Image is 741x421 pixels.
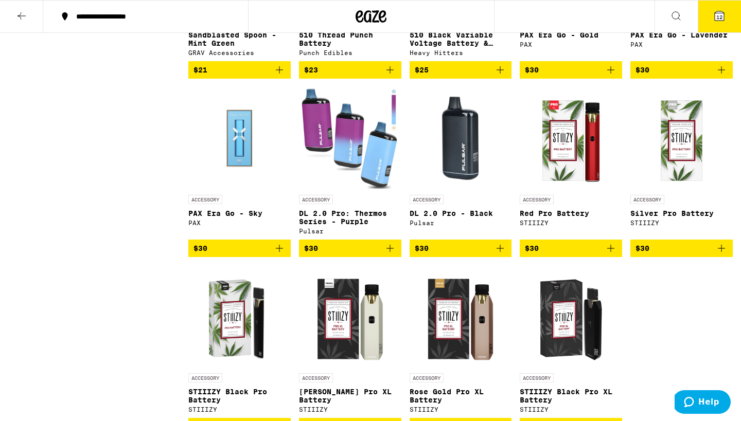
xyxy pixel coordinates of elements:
p: PAX Era Go - Gold [520,31,622,39]
p: 510 Black Variable Voltage Battery & Charger [410,31,512,47]
span: $30 [636,66,649,74]
a: Open page for PAX Era Go - Sky from PAX [188,87,291,240]
span: $21 [193,66,207,74]
button: 12 [698,1,741,32]
img: STIIIZY - Pearl White Pro XL Battery [299,265,401,368]
p: Red Pro Battery [520,209,622,217]
div: PAX [520,41,622,48]
p: STIIIZY Black Pro XL Battery [520,388,622,404]
p: ACCESSORY [410,195,444,204]
iframe: Opens a widget where you can find more information [675,390,731,416]
a: Open page for DL 2.0 Pro: Thermos Series - Purple from Pulsar [299,87,401,240]
img: STIIIZY - Red Pro Battery [520,87,622,190]
span: $25 [415,66,429,74]
span: $30 [525,66,539,74]
p: 510 Thread Punch Battery [299,31,401,47]
div: STIIIZY [299,406,401,413]
p: DL 2.0 Pro - Black [410,209,512,217]
p: DL 2.0 Pro: Thermos Series - Purple [299,209,401,226]
div: PAX [630,41,733,48]
img: Pulsar - DL 2.0 Pro - Black [410,87,512,190]
div: PAX [188,219,291,226]
div: GRAV Accessories [188,49,291,56]
img: STIIIZY - Silver Pro Battery [630,87,733,190]
div: STIIIZY [410,406,512,413]
a: Open page for DL 2.0 Pro - Black from Pulsar [410,87,512,240]
span: $30 [636,244,649,252]
span: $30 [193,244,207,252]
img: Pulsar - DL 2.0 Pro: Thermos Series - Purple [299,87,401,190]
img: STIIIZY - STIIIZY Black Pro XL Battery [520,265,622,368]
p: [PERSON_NAME] Pro XL Battery [299,388,401,404]
div: Pulsar [410,219,512,226]
a: Open page for STIIIZY Black Pro XL Battery from STIIIZY [520,265,622,418]
img: STIIIZY - STIIIZY Black Pro Battery [188,265,291,368]
button: Add to bag [410,61,512,79]
button: Add to bag [630,61,733,79]
a: Open page for Rose Gold Pro XL Battery from STIIIZY [410,265,512,418]
span: $30 [525,244,539,252]
a: Open page for Pearl White Pro XL Battery from STIIIZY [299,265,401,418]
div: Heavy Hitters [410,49,512,56]
div: STIIIZY [630,219,733,226]
p: Sandblasted Spoon - Mint Green [188,31,291,47]
a: Open page for Silver Pro Battery from STIIIZY [630,87,733,240]
div: STIIIZY [520,219,622,226]
p: ACCESSORY [299,373,333,382]
p: STIIIZY Black Pro Battery [188,388,291,404]
p: PAX Era Go - Lavender [630,31,733,39]
button: Add to bag [520,240,622,257]
button: Add to bag [630,240,733,257]
p: ACCESSORY [630,195,664,204]
div: Pulsar [299,228,401,234]
button: Add to bag [188,61,291,79]
span: $30 [304,244,318,252]
p: ACCESSORY [410,373,444,382]
p: Rose Gold Pro XL Battery [410,388,512,404]
p: Silver Pro Battery [630,209,733,217]
div: STIIIZY [520,406,622,413]
p: ACCESSORY [299,195,333,204]
p: PAX Era Go - Sky [188,209,291,217]
p: ACCESSORY [520,373,554,382]
a: Open page for STIIIZY Black Pro Battery from STIIIZY [188,265,291,418]
div: Punch Edibles [299,49,401,56]
img: PAX - PAX Era Go - Sky [188,87,291,190]
img: STIIIZY - Rose Gold Pro XL Battery [410,265,512,368]
span: $23 [304,66,318,74]
p: ACCESSORY [188,373,222,382]
div: STIIIZY [188,406,291,413]
button: Add to bag [299,240,401,257]
button: Add to bag [299,61,401,79]
button: Add to bag [188,240,291,257]
p: ACCESSORY [520,195,554,204]
button: Add to bag [410,240,512,257]
p: ACCESSORY [188,195,222,204]
span: $30 [415,244,429,252]
span: 12 [716,14,722,20]
a: Open page for Red Pro Battery from STIIIZY [520,87,622,240]
button: Add to bag [520,61,622,79]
